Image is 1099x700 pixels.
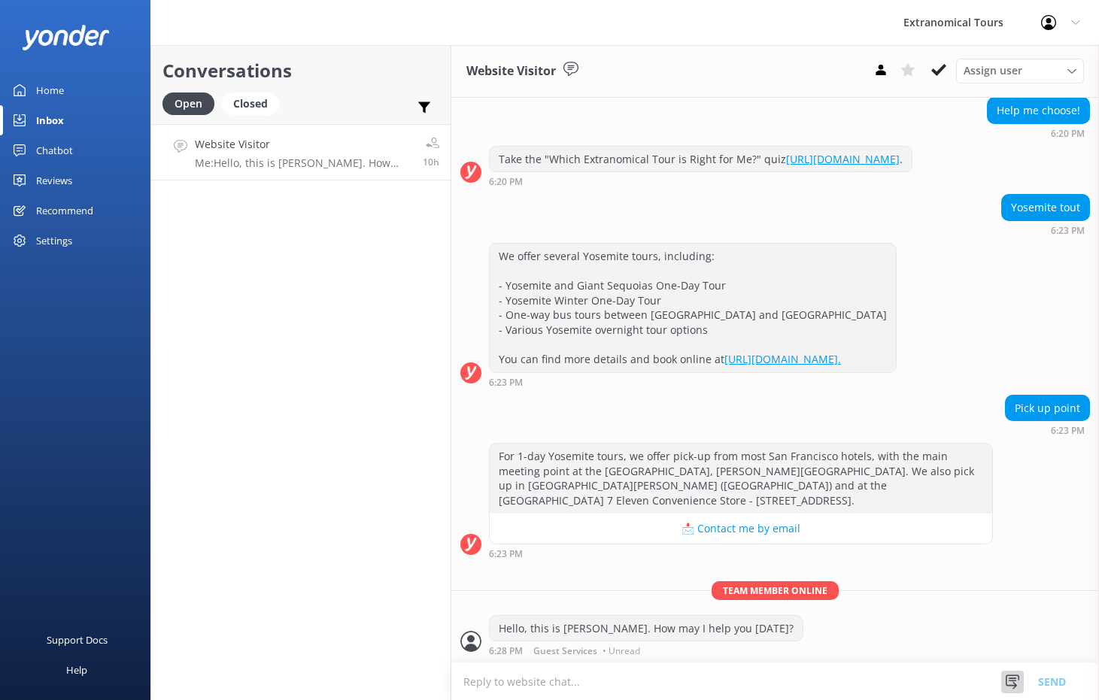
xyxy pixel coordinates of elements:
[1006,395,1089,421] div: Pick up point
[490,444,992,513] div: For 1-day Yosemite tours, we offer pick-up from most San Francisco hotels, with the main meeting ...
[489,177,523,186] strong: 6:20 PM
[222,95,287,111] a: Closed
[956,59,1084,83] div: Assign User
[603,647,640,656] span: • Unread
[195,136,411,153] h4: Website Visitor
[36,226,72,256] div: Settings
[36,195,93,226] div: Recommend
[1051,226,1085,235] strong: 6:23 PM
[489,548,993,559] div: 06:23pm 12-Aug-2025 (UTC -07:00) America/Tijuana
[162,56,439,85] h2: Conversations
[1005,425,1090,435] div: 06:23pm 12-Aug-2025 (UTC -07:00) America/Tijuana
[712,581,839,600] span: Team member online
[489,647,523,656] strong: 6:28 PM
[36,105,64,135] div: Inbox
[1002,195,1089,220] div: Yosemite tout
[1001,225,1090,235] div: 06:23pm 12-Aug-2025 (UTC -07:00) America/Tijuana
[490,147,912,172] div: Take the "Which Extranomical Tour is Right for Me?" quiz .
[489,176,912,186] div: 06:20pm 12-Aug-2025 (UTC -07:00) America/Tijuana
[786,152,900,166] a: [URL][DOMAIN_NAME]
[466,62,556,81] h3: Website Visitor
[533,647,597,656] span: Guest Services
[36,135,73,165] div: Chatbot
[36,75,64,105] div: Home
[988,98,1089,123] div: Help me choose!
[489,645,803,656] div: 06:28pm 12-Aug-2025 (UTC -07:00) America/Tijuana
[490,514,992,544] button: 📩 Contact me by email
[489,550,523,559] strong: 6:23 PM
[1051,129,1085,138] strong: 6:20 PM
[490,616,803,641] div: Hello, this is [PERSON_NAME]. How may I help you [DATE]?
[489,378,523,387] strong: 6:23 PM
[423,156,439,168] span: 06:28pm 12-Aug-2025 (UTC -07:00) America/Tijuana
[66,655,87,685] div: Help
[36,165,72,195] div: Reviews
[489,377,897,387] div: 06:23pm 12-Aug-2025 (UTC -07:00) America/Tijuana
[162,95,222,111] a: Open
[47,625,108,655] div: Support Docs
[987,128,1090,138] div: 06:20pm 12-Aug-2025 (UTC -07:00) America/Tijuana
[490,244,896,372] div: We offer several Yosemite tours, including: - Yosemite and Giant Sequoias One-Day Tour - Yosemite...
[1051,426,1085,435] strong: 6:23 PM
[724,352,841,366] a: [URL][DOMAIN_NAME].
[23,25,109,50] img: yonder-white-logo.png
[162,92,214,115] div: Open
[964,62,1022,79] span: Assign user
[222,92,279,115] div: Closed
[195,156,411,170] p: Me: Hello, this is [PERSON_NAME]. How may I help you [DATE]?
[151,124,451,180] a: Website VisitorMe:Hello, this is [PERSON_NAME]. How may I help you [DATE]?10h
